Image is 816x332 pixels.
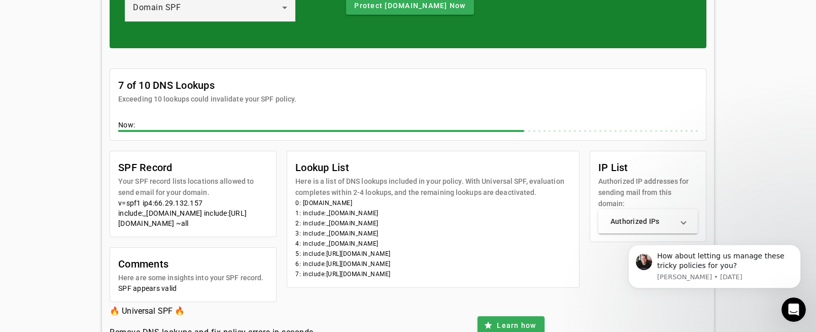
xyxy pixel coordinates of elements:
mat-card-subtitle: Your SPF record lists locations allowed to send email for your domain. [118,176,268,198]
mat-card-subtitle: Exceeding 10 lookups could invalidate your SPF policy. [118,93,296,105]
mat-card-subtitle: Here is a list of DNS lookups included in your policy. With Universal SPF, evaluation completes w... [295,176,571,198]
li: 2: include:_[DOMAIN_NAME] [295,218,571,228]
mat-card-title: Comments [118,256,263,272]
mat-card-title: Lookup List [295,159,571,176]
mat-panel-title: Authorized IPs [610,216,673,226]
li: 1: include:_[DOMAIN_NAME] [295,208,571,218]
h3: 🔥 Universal SPF 🔥 [110,304,316,318]
mat-card-title: SPF Record [118,159,268,176]
span: Protect [DOMAIN_NAME] Now [354,1,465,11]
mat-card-subtitle: Authorized IP addresses for sending mail from this domain: [598,176,698,209]
mat-expansion-panel-header: Authorized IPs [598,209,698,234]
div: SPF appears valid [118,283,268,293]
div: v=spf1 ip4:66.29.132.157 include:_[DOMAIN_NAME] include:[URL][DOMAIN_NAME] ~all [118,198,268,228]
li: 6: include:[URL][DOMAIN_NAME] [295,259,571,269]
div: Now: [118,120,698,132]
li: 0: [DOMAIN_NAME] [295,198,571,208]
li: 5: include:[URL][DOMAIN_NAME] [295,249,571,259]
mat-card-subtitle: Here are some insights into your SPF record. [118,272,263,283]
li: 7: include:[URL][DOMAIN_NAME] [295,269,571,279]
span: Learn how [497,320,536,330]
mat-card-title: 7 of 10 DNS Lookups [118,77,296,93]
iframe: Intercom live chat [781,297,806,322]
iframe: Intercom notifications message [613,229,816,305]
mat-card-title: IP List [598,159,698,176]
li: 4: include:_[DOMAIN_NAME] [295,239,571,249]
li: 3: include:_[DOMAIN_NAME] [295,228,571,239]
span: Domain SPF [133,3,181,12]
